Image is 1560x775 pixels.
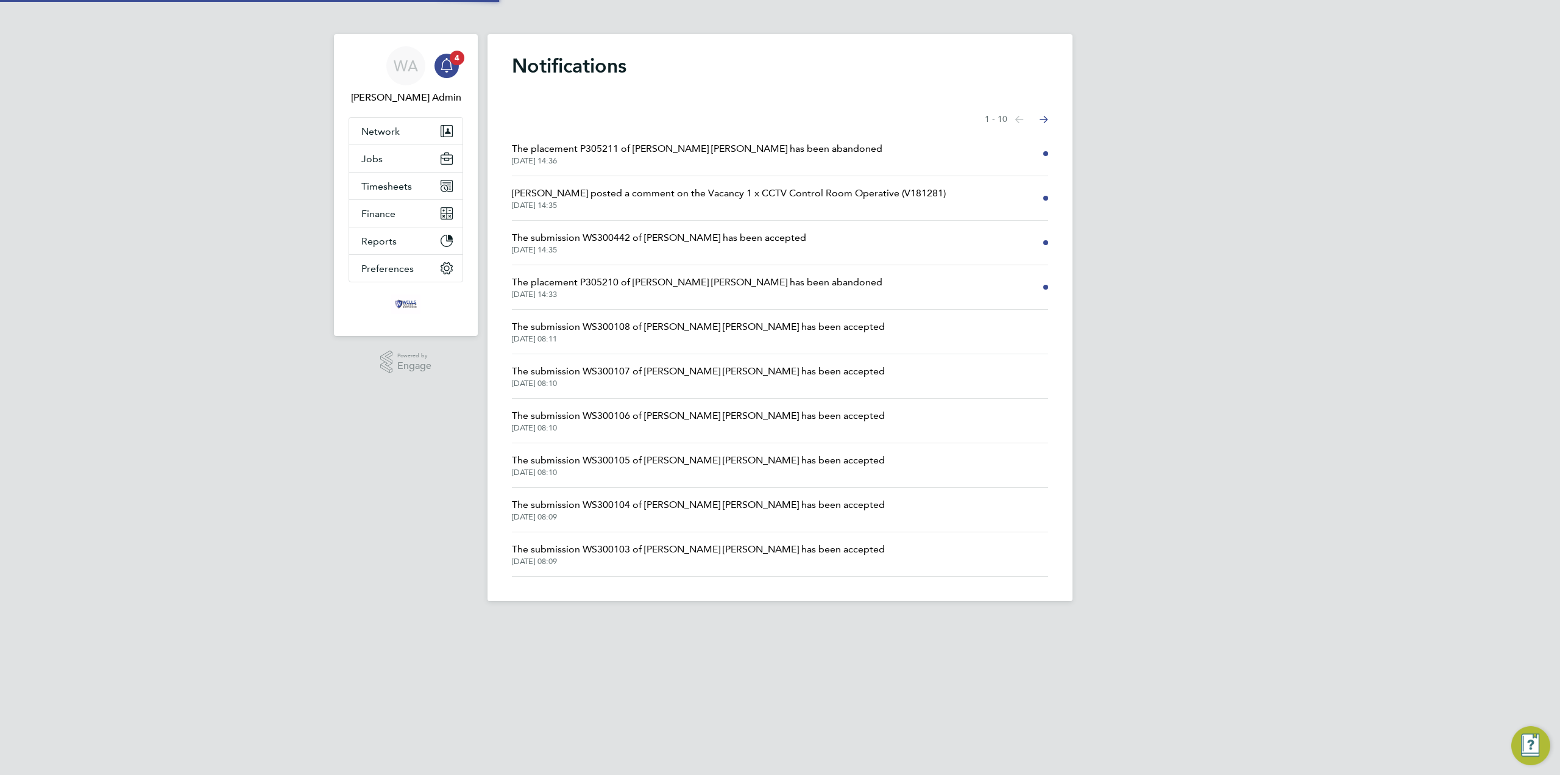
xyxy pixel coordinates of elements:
[512,275,882,299] a: The placement P305210 of [PERSON_NAME] [PERSON_NAME] has been abandoned[DATE] 14:33
[512,334,885,344] span: [DATE] 08:11
[334,34,478,336] nav: Main navigation
[397,351,431,361] span: Powered by
[985,107,1048,132] nav: Select page of notifications list
[361,126,400,137] span: Network
[349,46,463,105] a: WA[PERSON_NAME] Admin
[391,295,420,314] img: wills-security-logo-retina.png
[361,180,412,192] span: Timesheets
[512,364,885,388] a: The submission WS300107 of [PERSON_NAME] [PERSON_NAME] has been accepted[DATE] 08:10
[512,230,806,245] span: The submission WS300442 of [PERSON_NAME] has been accepted
[512,245,806,255] span: [DATE] 14:35
[512,201,946,210] span: [DATE] 14:35
[512,512,885,522] span: [DATE] 08:09
[512,498,885,512] span: The submission WS300104 of [PERSON_NAME] [PERSON_NAME] has been accepted
[361,208,395,220] span: Finance
[512,542,885,557] span: The submission WS300103 of [PERSON_NAME] [PERSON_NAME] has been accepted
[512,54,1048,78] h1: Notifications
[512,409,885,423] span: The submission WS300106 of [PERSON_NAME] [PERSON_NAME] has been accepted
[512,275,882,290] span: The placement P305210 of [PERSON_NAME] [PERSON_NAME] has been abandoned
[397,361,431,371] span: Engage
[512,453,885,468] span: The submission WS300105 of [PERSON_NAME] [PERSON_NAME] has been accepted
[1511,726,1550,765] button: Engage Resource Center
[349,118,463,145] button: Network
[512,498,885,522] a: The submission WS300104 of [PERSON_NAME] [PERSON_NAME] has been accepted[DATE] 08:09
[512,409,885,433] a: The submission WS300106 of [PERSON_NAME] [PERSON_NAME] has been accepted[DATE] 08:10
[512,453,885,477] a: The submission WS300105 of [PERSON_NAME] [PERSON_NAME] has been accepted[DATE] 08:10
[512,230,806,255] a: The submission WS300442 of [PERSON_NAME] has been accepted[DATE] 14:35
[512,364,885,379] span: The submission WS300107 of [PERSON_NAME] [PERSON_NAME] has been accepted
[512,141,882,166] a: The placement P305211 of [PERSON_NAME] [PERSON_NAME] has been abandoned[DATE] 14:36
[512,156,882,166] span: [DATE] 14:36
[512,320,885,344] a: The submission WS300108 of [PERSON_NAME] [PERSON_NAME] has been accepted[DATE] 08:11
[361,235,397,247] span: Reports
[361,263,414,274] span: Preferences
[512,186,946,210] a: [PERSON_NAME] posted a comment on the Vacancy 1 x CCTV Control Room Operative (V181281)[DATE] 14:35
[349,200,463,227] button: Finance
[380,351,432,374] a: Powered byEngage
[349,173,463,199] button: Timesheets
[512,320,885,334] span: The submission WS300108 of [PERSON_NAME] [PERSON_NAME] has been accepted
[512,290,882,299] span: [DATE] 14:33
[512,379,885,388] span: [DATE] 08:10
[394,58,418,74] span: WA
[512,186,946,201] span: [PERSON_NAME] posted a comment on the Vacancy 1 x CCTV Control Room Operative (V181281)
[512,141,882,156] span: The placement P305211 of [PERSON_NAME] [PERSON_NAME] has been abandoned
[450,51,464,65] span: 4
[512,557,885,566] span: [DATE] 08:09
[349,227,463,254] button: Reports
[434,46,459,85] a: 4
[349,145,463,172] button: Jobs
[349,295,463,314] a: Go to home page
[512,423,885,433] span: [DATE] 08:10
[349,255,463,282] button: Preferences
[349,90,463,105] span: Wills Admin
[361,153,383,165] span: Jobs
[985,113,1007,126] span: 1 - 10
[512,468,885,477] span: [DATE] 08:10
[512,542,885,566] a: The submission WS300103 of [PERSON_NAME] [PERSON_NAME] has been accepted[DATE] 08:09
